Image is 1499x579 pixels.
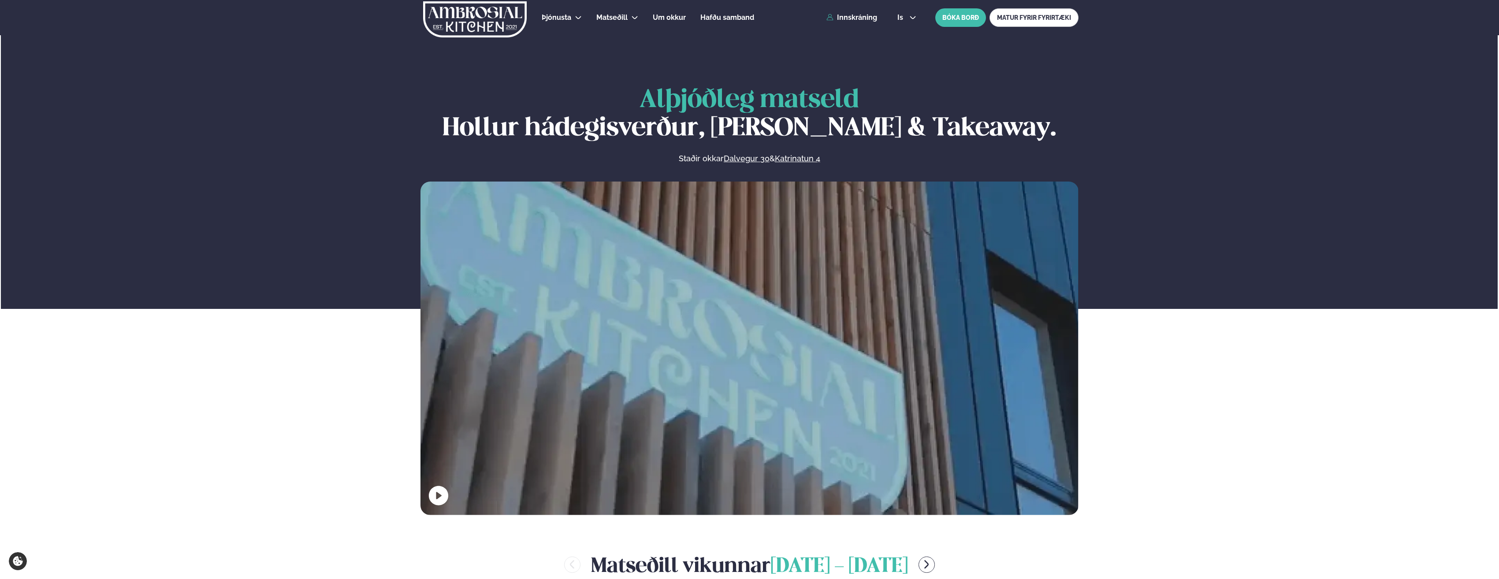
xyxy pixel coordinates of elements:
[919,557,935,573] button: menu-btn-right
[890,14,923,21] button: is
[770,557,908,576] span: [DATE] - [DATE]
[596,12,628,23] a: Matseðill
[591,550,908,579] h2: Matseðill vikunnar
[935,8,986,27] button: BÓKA BORÐ
[583,153,916,164] p: Staðir okkar &
[653,12,686,23] a: Um okkur
[420,86,1079,143] h1: Hollur hádegisverður, [PERSON_NAME] & Takeaway.
[9,552,27,570] a: Cookie settings
[653,13,686,22] span: Um okkur
[542,13,571,22] span: Þjónusta
[564,557,580,573] button: menu-btn-left
[700,13,754,22] span: Hafðu samband
[826,14,877,22] a: Innskráning
[640,88,859,112] span: Alþjóðleg matseld
[700,12,754,23] a: Hafðu samband
[989,8,1079,27] a: MATUR FYRIR FYRIRTÆKI
[596,13,628,22] span: Matseðill
[422,1,528,37] img: logo
[542,12,571,23] a: Þjónusta
[724,153,770,164] a: Dalvegur 30
[775,153,820,164] a: Katrinatun 4
[897,14,906,21] span: is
